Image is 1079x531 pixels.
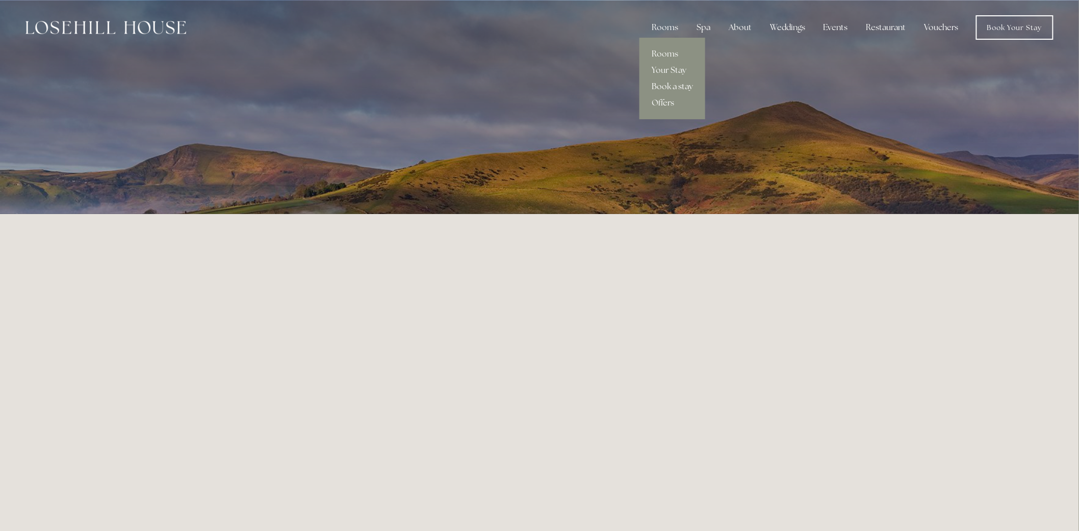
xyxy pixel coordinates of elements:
[815,17,856,38] div: Events
[721,17,760,38] div: About
[762,17,813,38] div: Weddings
[639,46,705,62] a: Rooms
[976,15,1054,40] a: Book Your Stay
[858,17,914,38] div: Restaurant
[639,62,705,78] a: Your Stay
[639,95,705,111] a: Offers
[916,17,967,38] a: Vouchers
[688,17,718,38] div: Spa
[639,78,705,95] a: Book a stay
[644,17,686,38] div: Rooms
[25,21,186,34] img: Losehill House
